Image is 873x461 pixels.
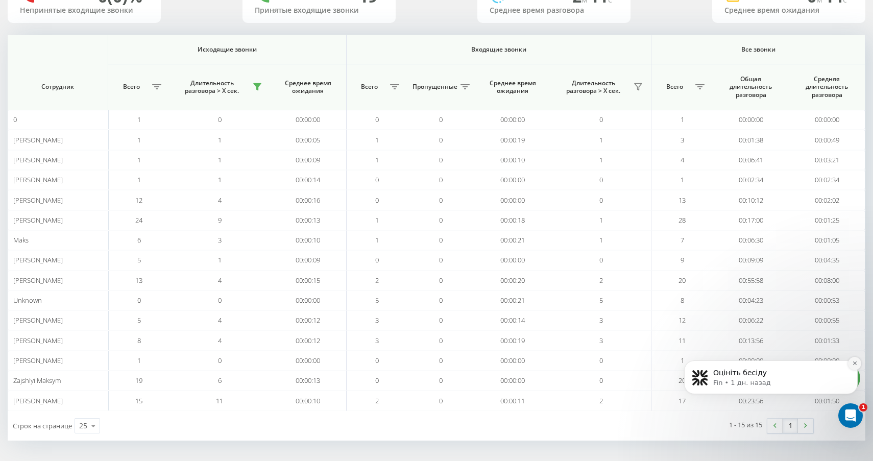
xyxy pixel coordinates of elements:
[713,271,789,290] td: 00:55:58
[789,190,865,210] td: 00:02:02
[13,376,61,385] span: Zajshlyi Maksym
[789,210,865,230] td: 00:01:25
[439,175,443,184] span: 0
[13,155,63,164] span: [PERSON_NAME]
[44,49,176,59] p: Оцініть бесіду
[216,396,223,405] span: 11
[724,6,853,15] div: Среднее время ожидания
[789,150,865,170] td: 00:03:21
[678,316,686,325] span: 12
[15,41,189,75] div: message notification from Fin, 1 дн. назад. Оцініть бесіду
[439,235,443,245] span: 0
[137,115,141,124] span: 1
[13,421,72,430] span: Строк на странице
[135,376,142,385] span: 19
[13,115,17,124] span: 0
[375,235,379,245] span: 1
[713,190,789,210] td: 00:10:12
[439,135,443,144] span: 0
[137,155,141,164] span: 1
[375,356,379,365] span: 0
[475,250,551,270] td: 00:00:00
[475,290,551,310] td: 00:00:21
[135,215,142,225] span: 24
[439,276,443,285] span: 0
[789,310,865,330] td: 00:00:55
[413,83,457,91] span: Пропущенные
[270,371,346,391] td: 00:00:13
[681,175,684,184] span: 1
[135,276,142,285] span: 13
[838,403,863,428] iframe: Intercom live chat
[439,215,443,225] span: 0
[657,83,692,91] span: Всего
[218,356,222,365] span: 0
[137,356,141,365] span: 1
[599,115,603,124] span: 0
[713,150,789,170] td: 00:06:41
[13,196,63,205] span: [PERSON_NAME]
[13,175,63,184] span: [PERSON_NAME]
[218,296,222,305] span: 0
[439,255,443,264] span: 0
[713,210,789,230] td: 00:17:00
[475,330,551,350] td: 00:00:19
[599,255,603,264] span: 0
[137,316,141,325] span: 5
[17,83,99,91] span: Сотрудник
[859,403,867,411] span: 1
[352,83,387,91] span: Всего
[681,296,684,305] span: 8
[125,45,330,54] span: Исходящие звонки
[599,276,603,285] span: 2
[599,316,603,325] span: 3
[375,336,379,345] span: 3
[218,255,222,264] span: 1
[475,310,551,330] td: 00:00:14
[13,255,63,264] span: [PERSON_NAME]
[789,271,865,290] td: 00:08:00
[439,296,443,305] span: 0
[137,135,141,144] span: 1
[13,316,63,325] span: [PERSON_NAME]
[599,215,603,225] span: 1
[681,115,684,124] span: 1
[255,6,383,15] div: Принятые входящие звонки
[375,316,379,325] span: 3
[475,130,551,150] td: 00:00:19
[681,155,684,164] span: 4
[23,51,39,67] img: Profile image for Fin
[375,135,379,144] span: 1
[681,235,684,245] span: 7
[13,336,63,345] span: [PERSON_NAME]
[490,6,618,15] div: Среднее время разговора
[475,170,551,190] td: 00:00:00
[218,196,222,205] span: 4
[113,83,149,91] span: Всего
[483,79,543,95] span: Среднее время ожидания
[599,396,603,405] span: 2
[599,235,603,245] span: 1
[439,356,443,365] span: 0
[270,110,346,130] td: 00:00:00
[375,376,379,385] span: 0
[135,396,142,405] span: 15
[270,230,346,250] td: 00:00:10
[475,351,551,371] td: 00:00:00
[375,296,379,305] span: 5
[678,215,686,225] span: 28
[721,75,781,99] span: Общая длительность разговора
[713,130,789,150] td: 00:01:38
[270,250,346,270] td: 00:00:09
[179,38,192,51] button: Dismiss notification
[599,175,603,184] span: 0
[13,356,63,365] span: [PERSON_NAME]
[270,130,346,150] td: 00:00:05
[218,376,222,385] span: 6
[797,75,857,99] span: Средняя длительность разговора
[270,271,346,290] td: 00:00:15
[375,255,379,264] span: 0
[218,135,222,144] span: 1
[475,371,551,391] td: 00:00:00
[218,316,222,325] span: 4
